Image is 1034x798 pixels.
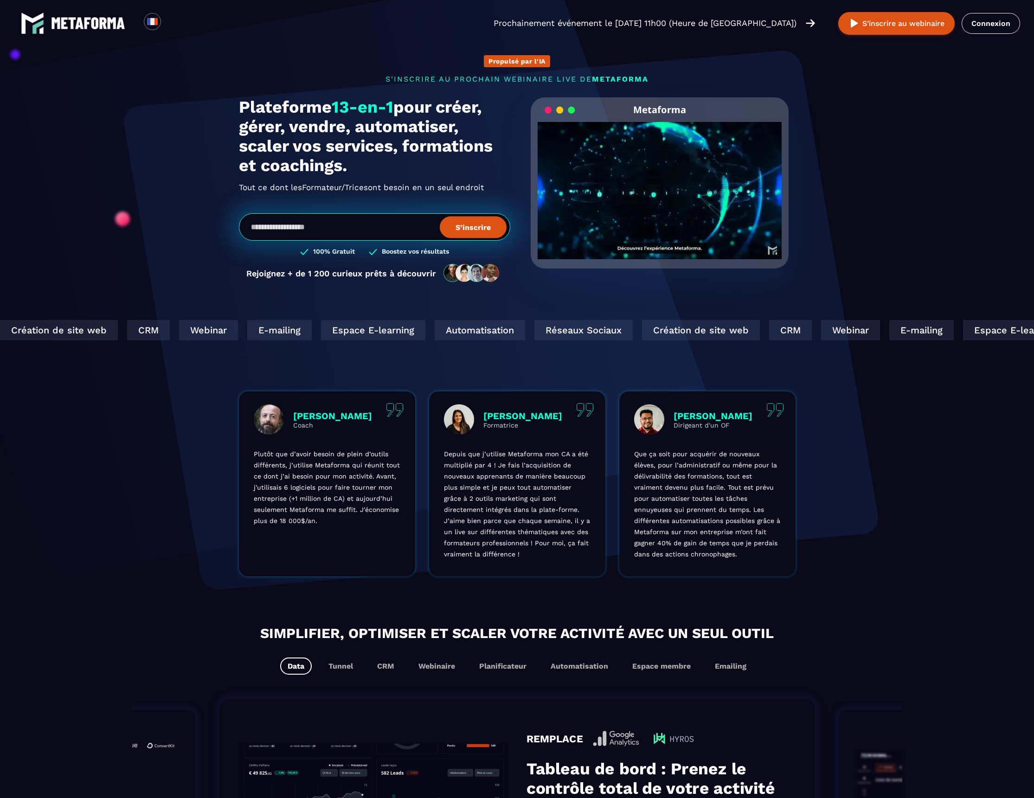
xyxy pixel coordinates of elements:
img: arrow-right [806,18,815,28]
span: METAFORMA [592,75,649,83]
img: quote [386,403,404,417]
img: icon [649,728,694,749]
img: community-people [441,263,503,283]
h2: Metaforma [633,97,686,122]
p: Prochainement événement le [DATE] 11h00 (Heure de [GEOGRAPHIC_DATA]) [494,17,796,30]
input: Search for option [169,18,176,29]
p: [PERSON_NAME] [674,410,752,421]
img: fr [147,16,158,27]
p: [PERSON_NAME] [483,410,562,421]
p: Coach [293,421,372,429]
div: Webinar [156,320,215,340]
button: CRM [370,658,402,675]
video: Your browser does not support the video tag. [538,122,782,244]
span: Formateur/Trices [302,180,368,195]
p: Plutôt que d’avoir besoin de plein d’outils différents, j’utilise Metaforma qui réunit tout ce do... [254,448,400,526]
button: Tunnel [321,658,360,675]
div: CRM [746,320,789,340]
img: profile [444,404,474,434]
img: icon [96,742,138,748]
button: Automatisation [543,658,616,675]
img: loading [545,106,575,115]
h2: Tout ce dont les ont besoin en un seul endroit [239,180,510,195]
h3: Boostez vos résultats [382,248,449,256]
div: Webinar [798,320,857,340]
h2: Simplifier, optimiser et scaler votre activité avec un seul outil [141,623,893,644]
button: S’inscrire au webinaire [838,12,955,35]
span: 13-en-1 [332,97,393,117]
p: [PERSON_NAME] [293,410,372,421]
button: Emailing [707,658,754,675]
a: Connexion [962,13,1020,34]
div: Création de site web [619,320,737,340]
p: Rejoignez + de 1 200 curieux prêts à découvrir [246,268,436,278]
p: Propulsé par l'IA [488,57,546,65]
p: Dirigeant d'un OF [674,421,752,429]
button: Data [280,658,312,675]
img: quote [766,403,784,417]
img: logo [21,12,44,35]
div: Search for option [161,13,184,33]
p: Formatrice [483,421,562,429]
img: checked [300,248,308,256]
img: profile [634,404,664,434]
p: Que ça soit pour acquérir de nouveaux élèves, pour l’administratif ou même pour la délivrabilité ... [634,448,781,560]
div: Réseaux Sociaux [511,320,610,340]
img: play [848,18,860,29]
p: s'inscrire au prochain webinaire live de [239,75,796,83]
img: profile [254,404,284,434]
div: CRM [104,320,147,340]
button: S’inscrire [440,216,507,238]
div: Espace E-learning [298,320,402,340]
img: icon [593,731,639,747]
h1: Plateforme pour créer, gérer, vendre, automatiser, scaler vos services, formations et coachings. [239,97,510,175]
button: Webinaire [411,658,462,675]
div: E-mailing [224,320,289,340]
h3: 100% Gratuit [313,248,355,256]
img: icon [147,736,175,755]
h3: Tableau de bord : Prenez le contrôle total de votre activité [526,759,794,798]
button: Espace membre [625,658,698,675]
img: checked [369,248,377,256]
button: Planificateur [472,658,534,675]
img: logo [51,17,125,29]
p: Depuis que j’utilise Metaforma mon CA a été multiplié par 4 ! Je fais l’acquisition de nouveaux a... [444,448,591,560]
div: Automatisation [411,320,502,340]
h4: REMPLACE [526,733,583,745]
div: E-mailing [866,320,931,340]
img: quote [576,403,594,417]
